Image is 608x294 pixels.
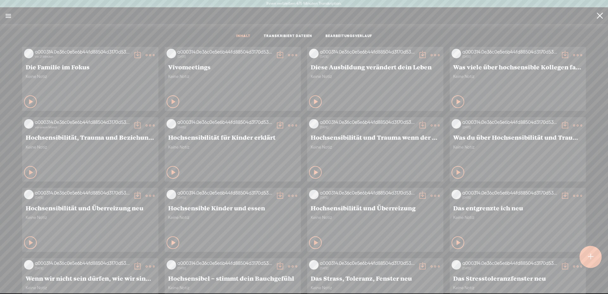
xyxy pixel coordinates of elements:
font: [DATE] [462,55,471,58]
font: a000314.0e36c0e5e6b44fd88504d3170d531385.1137 [320,190,429,195]
img: videoLoading.png [24,49,34,58]
font: [DATE] [462,196,471,199]
font: [DATE] [320,125,328,129]
font: a000314.0e36c0e5e6b44fd88504d3170d531385.1137 [462,49,571,54]
font: vor 21 Minuten [35,55,53,58]
font: Hochsensibilität und Trauma wenn der Körper nach Hilfe schreit Teil 1 Von 3 [311,133,545,141]
font: a000314.0e36c0e5e6b44fd88504d3170d531385.1137 [320,260,429,266]
font: BEARBEITUNGSVERLAUF [326,34,372,38]
img: videoLoading.png [24,190,34,199]
img: videoLoading.png [167,49,176,58]
font: Die Familie im Fokus [26,63,90,71]
font: Hochsensibilität und Überreizung [311,204,415,212]
font: [DATE] [320,266,328,270]
img: videoLoading.png [309,49,319,58]
font: Das entgrenzte ich neu [453,204,523,212]
a: BEARBEITUNGSVERLAUF [326,34,372,39]
img: videoLoading.png [452,119,461,129]
font: Keine Notiz [26,145,47,150]
font: Keine Notiz [168,285,189,290]
font: Keine Notiz [311,215,332,220]
font: a000314.0e36c0e5e6b44fd88504d3170d531385.1137 [462,260,571,266]
a: INHALT [236,34,250,39]
img: videoLoading.png [452,49,461,58]
font: [DATE] [462,125,471,129]
img: videoLoading.png [167,190,176,199]
font: [DATE] [177,125,186,129]
a: TRANSKRIBIERT DATEIEN [264,34,312,39]
font: a000314.0e36c0e5e6b44fd88504d3170d531385.1137 [35,190,144,195]
font: Keine Notiz [168,145,189,150]
img: videoLoading.png [452,190,461,199]
font: Keine Notiz [311,145,332,150]
font: Keine Notiz [311,74,332,79]
font: Keine Notiz [168,215,189,220]
font: Keine Notiz [453,285,474,290]
font: a000314.0e36c0e5e6b44fd88504d3170d531385.1137 [177,190,286,195]
font: Keine Notiz [453,74,474,79]
font: Keine Notiz [453,215,474,220]
font: a000314.0e36c0e5e6b44fd88504d3170d531385.1137 [462,119,571,125]
font: Wenn wir nicht sein dürfen, wie wir sind neu [26,274,163,282]
font: INHALT [236,34,250,38]
font: Keine Notiz [26,215,47,220]
font: a000314.0e36c0e5e6b44fd88504d3170d531385.1137 [177,260,286,266]
font: Das Strass, Toleranz, Fenster neu [311,274,412,282]
font: a000314.0e36c0e5e6b44fd88504d3170d531385.1137 [320,49,429,54]
font: a000314.0e36c0e5e6b44fd88504d3170d531385.1137 [177,49,286,54]
font: [DATE] [177,196,186,199]
font: [DATE] [35,196,43,199]
font: [DATE] [462,266,471,270]
font: [DATE] [320,196,328,199]
font: a000314.0e36c0e5e6b44fd88504d3170d531385.1137 [320,119,429,125]
img: videoLoading.png [167,119,176,129]
font: a000314.0e36c0e5e6b44fd88504d3170d531385.1137 [462,190,571,195]
font: [DATE] [35,266,43,270]
img: videoLoading.png [24,119,34,129]
font: [DATE] [320,55,328,58]
img: videoLoading.png [24,260,34,270]
font: a000314.0e36c0e5e6b44fd88504d3170d531385.1137 [35,119,144,125]
font: [DATE] [177,55,186,58]
font: Hochsensible Kinder und essen [168,204,265,212]
img: videoLoading.png [167,260,176,270]
font: Diese Ausbildung verändert dein Leben [311,63,432,71]
font: TRANSKRIBIERT DATEIEN [264,34,312,38]
font: Keine Notiz [453,145,474,150]
img: videoLoading.png [309,119,319,129]
img: videoLoading.png [452,260,461,270]
font: Hochsensibilität, Trauma und Beziehungen [26,133,160,141]
font: Keine Notiz [26,285,47,290]
img: videoLoading.png [309,260,319,270]
font: Keine Notiz [168,74,189,79]
font: Keine Notiz [26,74,47,79]
font: a000314.0e36c0e5e6b44fd88504d3170d531385.1137 [177,119,286,125]
font: a000314.0e36c0e5e6b44fd88504d3170d531385.1137 [35,260,144,266]
font: vor einem Monat [35,125,57,129]
font: Hochsensibilität für Kinder erklärt [168,133,275,141]
font: a000314.0e36c0e5e6b44fd88504d3170d531385.1137 [35,49,144,54]
font: Ihnen verbleiben 476 Minuten Transkription. [266,1,342,6]
font: Keine Notiz [311,285,332,290]
font: Vivomeetings [168,63,211,71]
font: Das Stresstoleranzfenster neu [453,274,546,282]
font: Hochsensibel – stimmt dein Bauchgefühl [168,274,294,282]
img: videoLoading.png [309,190,319,199]
font: [DATE] [177,266,186,270]
font: Hochsensibilität und Überreizung neu [26,204,143,212]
